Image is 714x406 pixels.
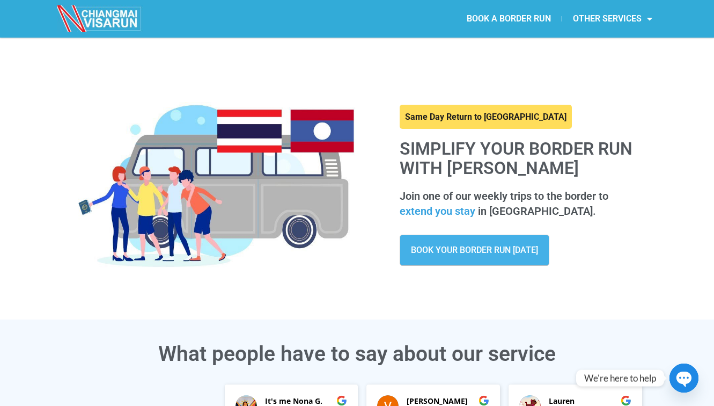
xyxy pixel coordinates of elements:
[400,140,647,177] h1: Simplify your border run with [PERSON_NAME]
[400,190,608,202] span: Join one of our weekly trips to the border to
[478,205,596,218] span: in [GEOGRAPHIC_DATA].
[336,395,347,406] img: Google
[357,6,663,31] nav: Menu
[456,6,562,31] a: BOOK A BORDER RUN
[621,395,631,406] img: Google
[57,344,658,365] h3: What people have to say about our service
[562,6,663,31] a: OTHER SERVICES
[400,235,549,266] a: BOOK YOUR BORDER RUN [DATE]
[479,395,489,406] img: Google
[400,204,475,219] span: extend you stay
[411,246,538,255] span: BOOK YOUR BORDER RUN [DATE]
